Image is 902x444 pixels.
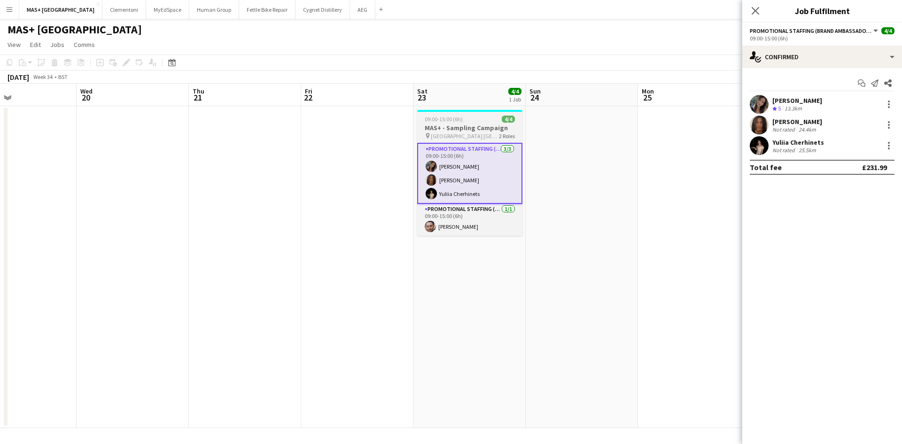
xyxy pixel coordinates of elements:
div: Total fee [750,163,782,172]
span: 23 [416,92,428,103]
app-card-role: Promotional Staffing (Brand Ambassadors)3/309:00-15:00 (6h)[PERSON_NAME][PERSON_NAME]Yuliia Cherh... [417,143,522,204]
button: Clementoni [102,0,146,19]
h3: Job Fulfilment [742,5,902,17]
div: 13.3km [783,105,804,113]
span: 5 [778,105,781,112]
button: MAS+ [GEOGRAPHIC_DATA] [19,0,102,19]
button: Cygnet Distillery [295,0,350,19]
div: 09:00-15:00 (6h) [750,35,894,42]
a: View [4,39,24,51]
span: Jobs [50,40,64,49]
div: Not rated [772,147,797,154]
a: Edit [26,39,45,51]
div: 24.4km [797,126,818,133]
div: £231.99 [862,163,887,172]
app-job-card: 09:00-15:00 (6h)4/4MAS+ - Sampling Campaign [GEOGRAPHIC_DATA] [GEOGRAPHIC_DATA]2 RolesPromotional... [417,110,522,236]
div: 25.5km [797,147,818,154]
h1: MAS+ [GEOGRAPHIC_DATA] [8,23,142,37]
app-card-role: Promotional Staffing (Team Leader)1/109:00-15:00 (6h)[PERSON_NAME] [417,204,522,236]
span: 4/4 [508,88,521,95]
button: AEG [350,0,375,19]
span: 4/4 [502,116,515,123]
span: View [8,40,21,49]
span: Week 34 [31,73,54,80]
span: 22 [303,92,312,103]
span: Thu [193,87,204,95]
button: Promotional Staffing (Brand Ambassadors) [750,27,879,34]
span: 21 [191,92,204,103]
span: 09:00-15:00 (6h) [425,116,463,123]
span: [GEOGRAPHIC_DATA] [GEOGRAPHIC_DATA] [431,132,499,140]
span: 4/4 [881,27,894,34]
span: 25 [640,92,654,103]
span: 24 [528,92,541,103]
span: Sat [417,87,428,95]
div: [PERSON_NAME] [772,117,822,126]
span: Edit [30,40,41,49]
button: Human Group [189,0,239,19]
div: [DATE] [8,72,29,82]
div: Confirmed [742,46,902,68]
div: [PERSON_NAME] [772,96,822,105]
div: Not rated [772,126,797,133]
div: Yuliia Cherhinets [772,138,824,147]
span: Promotional Staffing (Brand Ambassadors) [750,27,872,34]
a: Comms [70,39,99,51]
div: 1 Job [509,96,521,103]
h3: MAS+ - Sampling Campaign [417,124,522,132]
span: Mon [642,87,654,95]
span: 2 Roles [499,132,515,140]
div: BST [58,73,68,80]
button: MyEdSpace [146,0,189,19]
button: Fettle Bike Repair [239,0,295,19]
span: Wed [80,87,93,95]
span: Comms [74,40,95,49]
span: Fri [305,87,312,95]
span: Sun [529,87,541,95]
a: Jobs [47,39,68,51]
span: 20 [79,92,93,103]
